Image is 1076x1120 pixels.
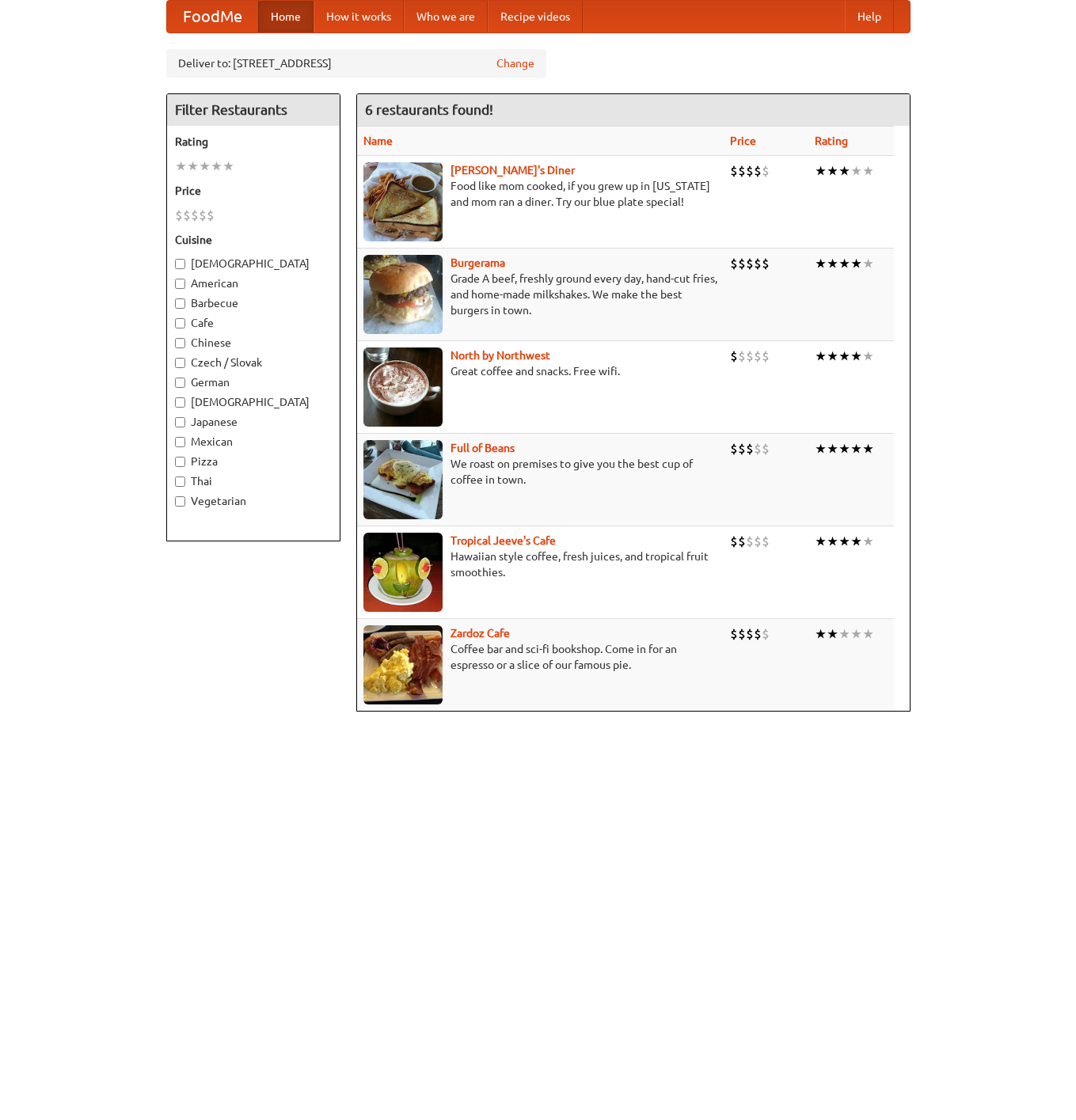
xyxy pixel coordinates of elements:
[167,1,258,32] a: FoodMe
[363,135,393,147] a: Name
[738,440,746,457] li: $
[762,255,770,272] li: $
[175,318,185,328] input: Cafe
[363,641,717,673] p: Coffee bar and sci-fi bookshop. Come in for an espresso or a slice of our famous pie.
[451,534,556,547] a: Tropical Jeeve's Cafe
[827,533,838,550] li: ★
[183,207,191,224] li: $
[175,434,332,450] label: Mexican
[730,162,738,180] li: $
[730,440,738,457] li: $
[730,533,738,550] li: $
[175,414,332,430] label: Japanese
[762,533,770,550] li: $
[746,347,754,365] li: $
[175,397,185,408] input: [DEMOGRAPHIC_DATA]
[175,298,185,309] input: Barbecue
[815,347,827,365] li: ★
[175,493,332,509] label: Vegetarian
[451,349,550,362] a: North by Northwest
[862,255,874,272] li: ★
[746,162,754,180] li: $
[754,255,762,272] li: $
[175,417,185,427] input: Japanese
[363,271,717,318] p: Grade A beef, freshly ground every day, hand-cut fries, and home-made milkshakes. We make the bes...
[404,1,488,32] a: Who we are
[175,394,332,410] label: [DEMOGRAPHIC_DATA]
[762,162,770,180] li: $
[754,533,762,550] li: $
[175,134,332,150] h5: Rating
[191,207,199,224] li: $
[754,625,762,643] li: $
[862,440,874,457] li: ★
[838,255,850,272] li: ★
[762,440,770,457] li: $
[738,533,746,550] li: $
[746,255,754,272] li: $
[838,440,850,457] li: ★
[838,162,850,180] li: ★
[175,232,332,248] h5: Cuisine
[451,442,515,454] b: Full of Beans
[746,625,754,643] li: $
[363,363,717,379] p: Great coffee and snacks. Free wifi.
[815,135,848,147] a: Rating
[862,162,874,180] li: ★
[754,162,762,180] li: $
[762,625,770,643] li: $
[175,338,185,348] input: Chinese
[175,315,332,331] label: Cafe
[175,476,185,487] input: Thai
[175,374,332,390] label: German
[207,207,215,224] li: $
[187,158,199,175] li: ★
[175,473,332,489] label: Thai
[175,355,332,370] label: Czech / Slovak
[175,457,185,467] input: Pizza
[175,256,332,271] label: [DEMOGRAPHIC_DATA]
[175,496,185,507] input: Vegetarian
[314,1,404,32] a: How it works
[175,207,183,224] li: $
[746,440,754,457] li: $
[862,533,874,550] li: ★
[199,158,211,175] li: ★
[258,1,314,32] a: Home
[754,440,762,457] li: $
[175,454,332,469] label: Pizza
[363,178,717,210] p: Food like mom cooked, if you grew up in [US_STATE] and mom ran a diner. Try our blue plate special!
[211,158,222,175] li: ★
[850,533,862,550] li: ★
[175,335,332,351] label: Chinese
[199,207,207,224] li: $
[363,440,443,519] img: beans.jpg
[827,162,838,180] li: ★
[451,627,510,640] a: Zardoz Cafe
[363,549,717,580] p: Hawaiian style coffee, fresh juices, and tropical fruit smoothies.
[363,625,443,704] img: zardoz.jpg
[175,378,185,388] input: German
[850,625,862,643] li: ★
[175,437,185,447] input: Mexican
[496,55,534,71] a: Change
[838,625,850,643] li: ★
[850,347,862,365] li: ★
[175,358,185,368] input: Czech / Slovak
[862,625,874,643] li: ★
[815,625,827,643] li: ★
[850,162,862,180] li: ★
[451,164,575,177] a: [PERSON_NAME]'s Diner
[815,255,827,272] li: ★
[175,275,332,291] label: American
[815,162,827,180] li: ★
[167,94,340,126] h4: Filter Restaurants
[738,625,746,643] li: $
[363,533,443,612] img: jeeves.jpg
[451,256,505,269] a: Burgerama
